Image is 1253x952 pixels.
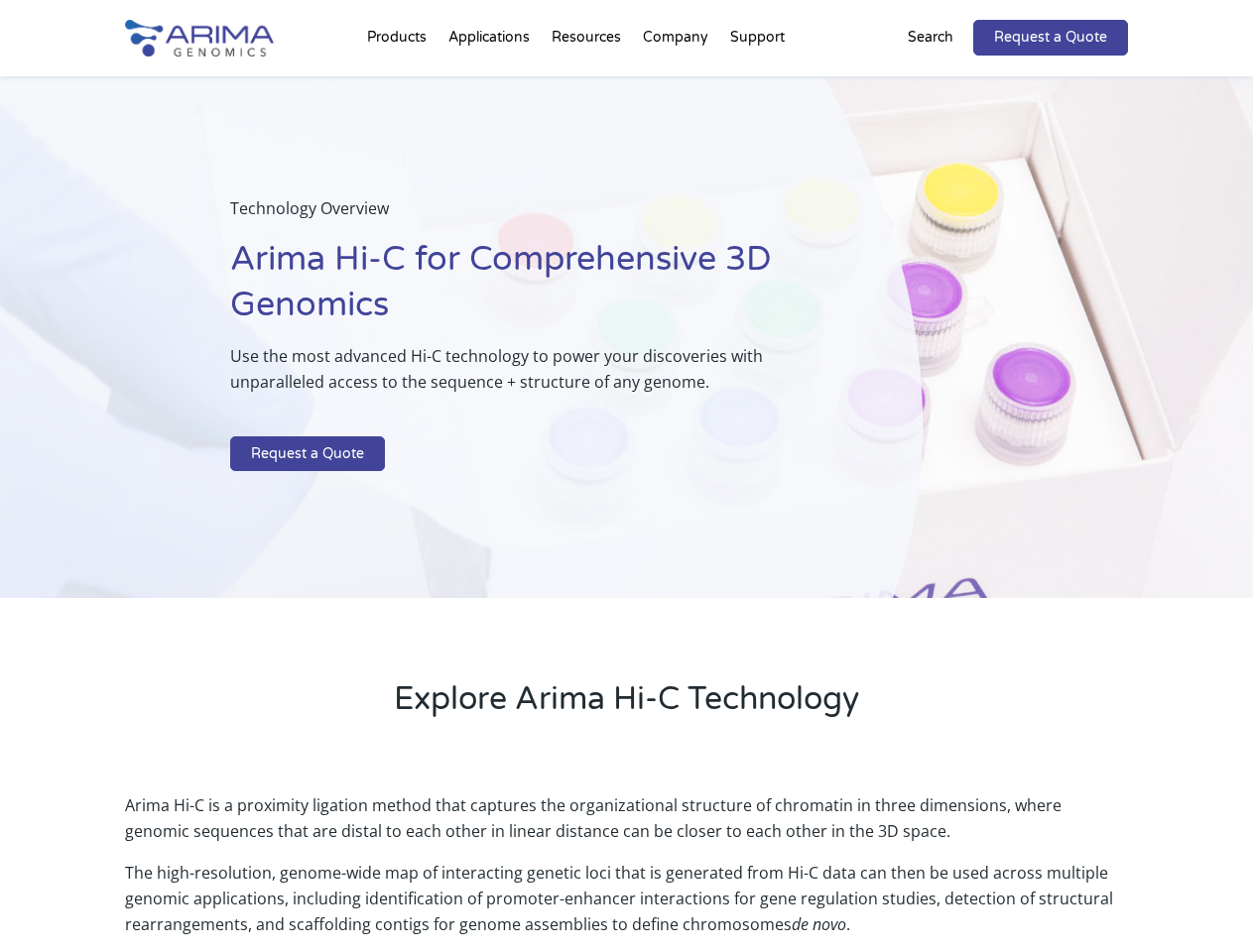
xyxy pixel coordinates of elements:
p: Arima Hi-C is a proximity ligation method that captures the organizational structure of chromatin... [125,792,1127,860]
a: Request a Quote [230,436,385,472]
h1: Arima Hi-C for Comprehensive 3D Genomics [230,237,822,343]
i: de novo [792,913,846,935]
p: Use the most advanced Hi-C technology to power your discoveries with unparalleled access to the s... [230,343,822,411]
p: Search [908,25,953,51]
h2: Explore Arima Hi-C Technology [125,677,1127,737]
p: Technology Overview [230,195,822,237]
a: Request a Quote [973,20,1128,56]
img: Arima-Genomics-logo [125,20,274,57]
